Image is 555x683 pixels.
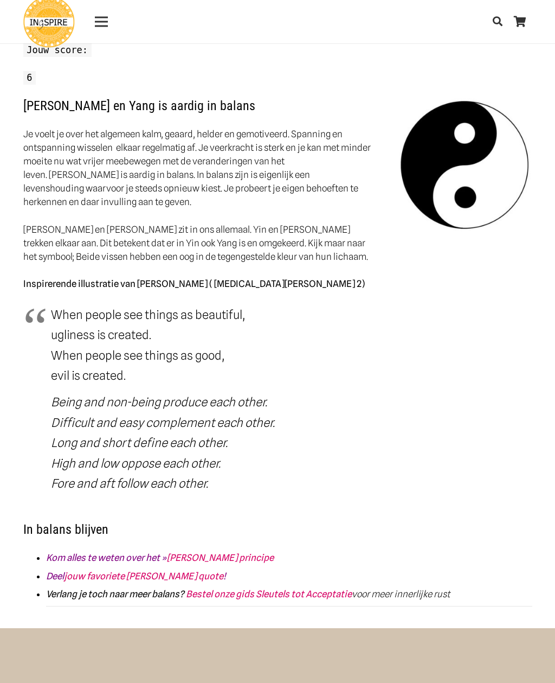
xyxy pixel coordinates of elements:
a: Menu [87,8,115,35]
a: jouw favoriete [PERSON_NAME] quote [64,571,223,582]
p: Je voelt je over het algemeen kalm, geaard, helder en gemotiveerd. Spanning en ontspanning wissel... [23,127,532,209]
em: Verlang je toch naar meer balans? [46,589,184,599]
code: Jouw score: [23,43,92,57]
a: [PERSON_NAME] principe [167,552,274,563]
p: When people see things as beautiful, ugliness is created. When people see things as good, evil is... [51,305,505,386]
p: [PERSON_NAME] en [PERSON_NAME] zit in ons allemaal. Yin en [PERSON_NAME] trekken elkaar aan. Dit ... [23,223,532,264]
code: 6 [23,71,36,85]
em: Being and non-being produce each other. Difficult and easy complement each other. Long and short ... [51,395,275,470]
h2: In balans blijven [23,508,532,537]
a: Zoeken [487,9,508,35]
em: Deel [46,571,64,582]
em: voor meer innerlijke rust [186,589,450,599]
em: Kom alles te weten over het » [46,552,167,563]
a: Bestel onze gids Sleutels tot Acceptatie [186,589,352,599]
strong: Inspirerende illustratie van [PERSON_NAME] ( [MEDICAL_DATA][PERSON_NAME] 2) [23,278,365,289]
h2: [PERSON_NAME] en Yang is aardig in balans [23,85,532,114]
em: ! [223,571,226,582]
em: Fore and aft follow each other. [51,476,208,490]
